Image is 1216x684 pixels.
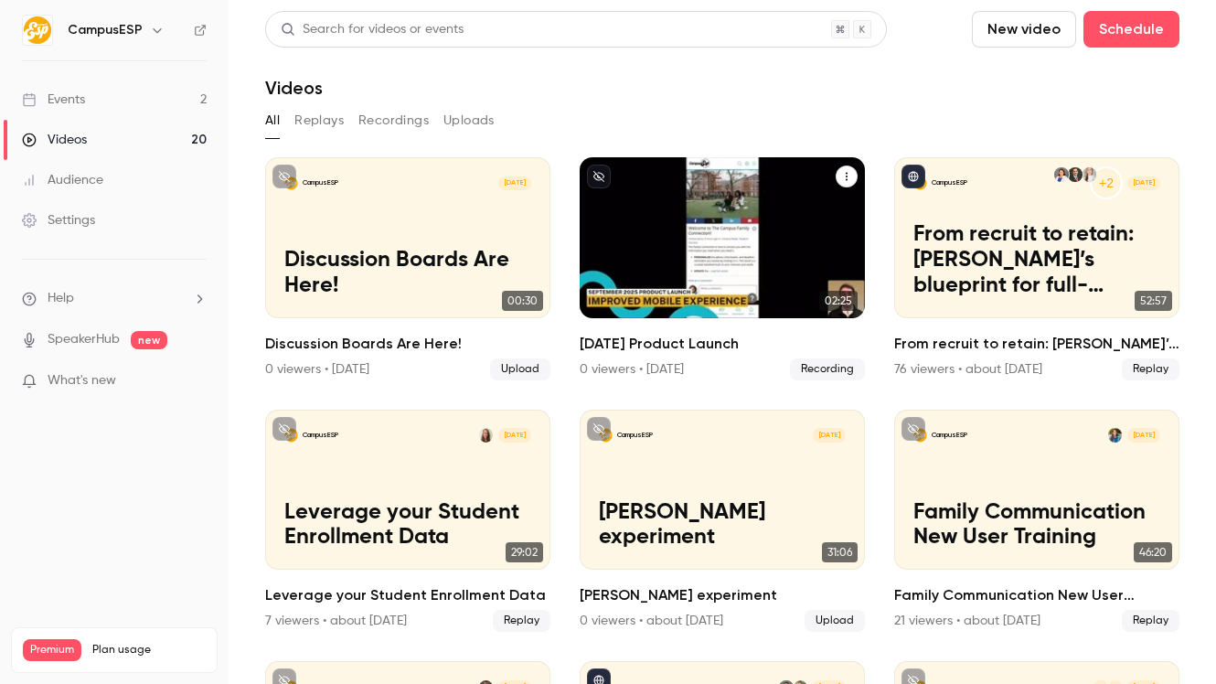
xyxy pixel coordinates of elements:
[22,171,103,189] div: Audience
[358,106,429,135] button: Recordings
[894,584,1179,606] h2: Family Communication New User Training
[913,222,1161,298] p: From recruit to retain: [PERSON_NAME]’s blueprint for full-lifecycle family engagement
[580,157,865,380] li: September 2025 Product Launch
[972,11,1076,48] button: New video
[901,417,925,441] button: unpublished
[580,360,684,379] div: 0 viewers • [DATE]
[131,331,167,349] span: new
[587,417,611,441] button: unpublished
[1122,358,1179,380] span: Replay
[1108,428,1122,442] img: Lacey Janofsky
[502,291,543,311] span: 00:30
[1083,11,1179,48] button: Schedule
[294,106,344,135] button: Replays
[284,248,532,299] p: Discussion Boards Are Here!
[587,165,611,188] button: unpublished
[580,612,723,630] div: 0 viewers • about [DATE]
[1090,166,1123,199] div: +2
[580,410,865,633] li: Allison experiment
[23,639,81,661] span: Premium
[932,431,967,441] p: CampusESP
[479,428,493,442] img: Mairin Matthews
[490,358,550,380] span: Upload
[281,20,464,39] div: Search for videos or events
[894,333,1179,355] h2: From recruit to retain: [PERSON_NAME]’s blueprint for full-lifecycle family engagement
[23,16,52,45] img: CampusESP
[1068,167,1082,181] img: Joel Vander Horst
[48,330,120,349] a: SpeakerHub
[265,360,369,379] div: 0 viewers • [DATE]
[265,333,550,355] h2: Discussion Boards Are Here!
[1134,542,1172,562] span: 46:20
[22,289,207,308] li: help-dropdown-opener
[272,417,296,441] button: unpublished
[498,428,531,442] span: [DATE]
[913,500,1161,551] p: Family Communication New User Training
[894,410,1179,633] a: Family Communication New User TrainingCampusESPLacey Janofsky[DATE]Family Communication New User ...
[822,542,858,562] span: 31:06
[303,431,338,441] p: CampusESP
[284,500,532,551] p: Leverage your Student Enrollment Data
[894,157,1179,380] li: From recruit to retain: FAU’s blueprint for full-lifecycle family engagement
[894,157,1179,380] a: From recruit to retain: FAU’s blueprint for full-lifecycle family engagementCampusESP+2Jordan DiP...
[1122,610,1179,632] span: Replay
[617,431,653,441] p: CampusESP
[506,542,543,562] span: 29:02
[265,157,550,380] a: Discussion Boards Are Here!CampusESP[DATE]Discussion Boards Are Here!00:30Discussion Boards Are H...
[265,11,1179,673] section: Videos
[272,165,296,188] button: unpublished
[265,410,550,633] a: Leverage your Student Enrollment DataCampusESPMairin Matthews[DATE]Leverage your Student Enrollme...
[48,289,74,308] span: Help
[265,106,280,135] button: All
[1054,167,1068,181] img: Maura Flaschner
[790,358,865,380] span: Recording
[580,333,865,355] h2: [DATE] Product Launch
[580,410,865,633] a: Allison experimentCampusESP[DATE][PERSON_NAME] experiment31:06[PERSON_NAME] experiment0 viewers •...
[813,428,846,442] span: [DATE]
[580,157,865,380] a: 02:25[DATE] Product Launch0 viewers • [DATE]Recording
[894,612,1040,630] div: 21 viewers • about [DATE]
[22,91,85,109] div: Events
[1135,291,1172,311] span: 52:57
[819,291,858,311] span: 02:25
[265,157,550,380] li: Discussion Boards Are Here!
[580,584,865,606] h2: [PERSON_NAME] experiment
[303,178,338,188] p: CampusESP
[265,410,550,633] li: Leverage your Student Enrollment Data
[1127,428,1160,442] span: [DATE]
[493,610,550,632] span: Replay
[22,131,87,149] div: Videos
[443,106,495,135] button: Uploads
[805,610,865,632] span: Upload
[894,360,1042,379] div: 76 viewers • about [DATE]
[22,211,95,230] div: Settings
[68,21,143,39] h6: CampusESP
[92,643,206,657] span: Plan usage
[48,371,116,390] span: What's new
[1127,176,1160,190] span: [DATE]
[265,77,323,99] h1: Videos
[1083,167,1096,181] img: Jordan DiPentima
[599,500,847,551] p: [PERSON_NAME] experiment
[901,165,925,188] button: published
[498,176,531,190] span: [DATE]
[265,584,550,606] h2: Leverage your Student Enrollment Data
[265,612,407,630] div: 7 viewers • about [DATE]
[894,410,1179,633] li: Family Communication New User Training
[932,178,967,188] p: CampusESP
